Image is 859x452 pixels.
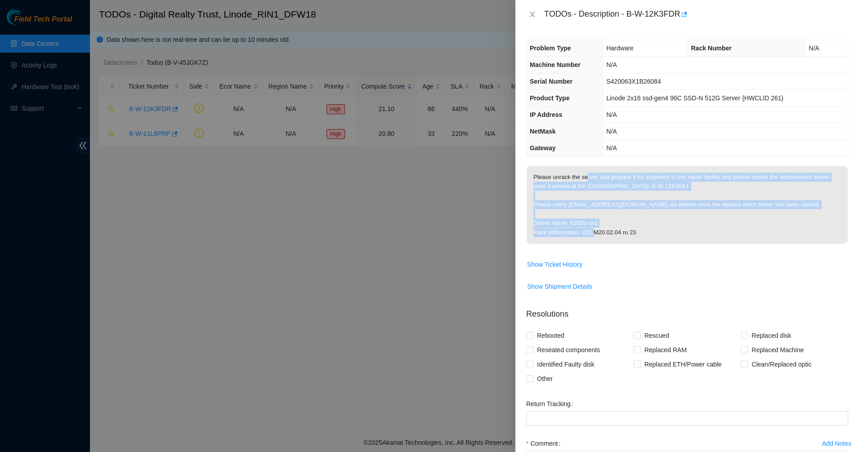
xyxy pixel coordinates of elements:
button: Show Shipment Details [527,279,593,294]
span: Hardware [606,45,634,52]
span: NetMask [530,128,556,135]
span: Other [533,371,556,386]
span: Show Ticket History [527,260,582,269]
span: Show Shipment Details [527,282,592,291]
span: Clean/Replaced optic [748,357,815,371]
span: Replaced Machine [748,343,807,357]
label: Return Tracking [526,397,577,411]
span: Product Type [530,94,569,102]
span: Identified Faulty disk [533,357,598,371]
span: close [529,11,536,18]
span: N/A [606,61,617,68]
span: Serial Number [530,78,573,85]
input: Return Tracking [526,411,848,425]
span: IP Address [530,111,562,118]
span: Replaced RAM [641,343,690,357]
span: N/A [809,45,819,52]
span: S420063X1B26084 [606,78,661,85]
span: Reseated components [533,343,604,357]
span: Replaced disk [748,328,795,343]
button: Show Ticket History [527,257,583,272]
span: N/A [606,128,617,135]
span: N/A [606,111,617,118]
span: Linode 2x16 ssd-gen4 96C SSD-N 512G Server {HWCLID 261} [606,94,783,102]
span: N/A [606,144,617,152]
span: Gateway [530,144,556,152]
p: Resolutions [526,301,848,320]
span: Rack Number [691,45,732,52]
span: Rescued [641,328,673,343]
span: Rebooted [533,328,568,343]
p: Please unrack the server and prepare it for shipment to the repair facility and please mount the ... [527,166,848,244]
div: TODOs - Description - B-W-12K3FDR [544,7,848,22]
div: Add Notes [822,440,851,447]
label: Comment [526,436,564,451]
span: Replaced ETH/Power cable [641,357,725,371]
span: Problem Type [530,45,571,52]
span: Machine Number [530,61,581,68]
button: Close [526,10,539,19]
button: Add Notes [822,436,852,451]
